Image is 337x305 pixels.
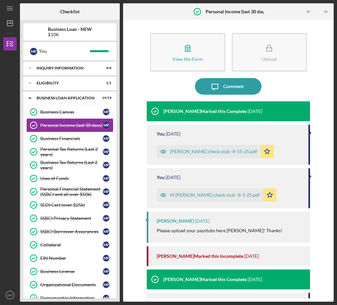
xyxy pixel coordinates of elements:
[166,131,180,137] time: 2025-09-02 17:03
[99,96,111,100] div: 19 / 19
[103,228,109,235] div: M P
[27,185,113,198] a: Personal Financial Statement (SSBCI and all over $50k)MP
[163,277,247,282] div: [PERSON_NAME] Marked this Complete
[8,293,12,297] text: MP
[157,227,282,234] p: Please upload your paystubs here [PERSON_NAME]! Thanks!
[3,288,17,302] button: MP
[99,81,111,85] div: 1 / 1
[103,188,109,195] div: M P
[27,252,113,265] a: EIN NumberMP
[157,188,276,202] button: M [PERSON_NAME] check stub -8-1-25.pdf
[30,48,37,55] div: M P
[39,46,90,57] div: You
[99,66,111,70] div: 4 / 4
[262,56,277,61] div: Upload
[195,78,261,95] button: Comment
[157,131,165,137] div: You
[170,149,257,154] div: [PERSON_NAME] check stub -8-15-25.pdf
[40,176,103,181] div: Uses of Funds
[40,147,103,157] div: Personal Tax Returns (Last 2 years)
[157,218,194,224] div: [PERSON_NAME]
[37,66,95,70] div: INQUIRY INFORMATION
[27,225,113,238] a: SSBCI Borrower AssurancesMP
[40,109,103,115] div: Business Canvas
[40,269,103,274] div: Business License
[170,192,260,198] div: M [PERSON_NAME] check stub -8-1-25.pdf
[103,162,109,168] div: M P
[248,277,262,282] time: 2025-08-01 18:08
[37,81,95,85] div: ELIGIBILITY
[37,96,95,100] div: BUSINESS LOAN APPLICATION
[103,242,109,248] div: M P
[27,265,113,278] a: Business LicenseMP
[27,105,113,119] a: Business CanvasMP
[103,175,109,182] div: M P
[103,122,109,129] div: M P
[166,175,180,180] time: 2025-09-02 17:03
[40,216,103,221] div: SSBCI Privacy Statement
[103,109,109,115] div: M P
[48,27,92,32] b: Business Loan - NEW
[40,255,103,261] div: EIN Number
[163,109,247,114] div: [PERSON_NAME] Marked this Complete
[103,295,109,301] div: M P
[248,109,262,114] time: 2025-09-02 17:08
[103,202,109,208] div: M P
[232,33,307,71] button: Upload
[40,160,103,170] div: Business Tax Returns (Last 2 years)
[40,282,103,287] div: Organizational Documents
[40,123,103,128] div: Personal Income (last 30 days)
[157,175,165,180] div: You
[27,172,113,185] a: Uses of FundsMP
[103,255,109,261] div: M P
[40,295,103,301] div: Demographic Information
[27,158,113,172] a: Business Tax Returns (Last 2 years)MP
[27,238,113,252] a: CollateralMP
[27,291,113,305] a: Demographic InformationMP
[40,242,103,248] div: Collateral
[48,32,92,37] div: $10K
[157,145,274,158] button: [PERSON_NAME] check stub -8-15-25.pdf
[40,229,103,234] div: SSBCI Borrower Assurances
[40,136,103,141] div: Business Financials
[60,9,80,14] b: Checklist
[195,218,210,224] time: 2025-09-02 16:45
[223,78,244,95] div: Comment
[172,56,203,61] div: View the Form
[27,132,113,145] a: Business FinancialsMP
[27,198,113,212] a: SEDI Cert (over $25k)MP
[103,149,109,155] div: M P
[103,281,109,288] div: M P
[103,215,109,222] div: M P
[27,212,113,225] a: SSBCI Privacy StatementMP
[27,278,113,291] a: Organizational DocumentsMP
[206,9,268,14] b: Personal Income (last 30 days)
[244,254,259,259] time: 2025-09-02 16:39
[40,186,103,197] div: Personal Financial Statement (SSBCI and all over $50k)
[27,119,113,132] a: Personal Income (last 30 days)MP
[27,145,113,158] a: Personal Tax Returns (Last 2 years)MP
[40,202,103,208] div: SEDI Cert (over $25k)
[103,135,109,142] div: M P
[150,33,225,71] button: View the Form
[103,268,109,275] div: M P
[157,254,243,259] div: [PERSON_NAME] Marked this Incomplete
